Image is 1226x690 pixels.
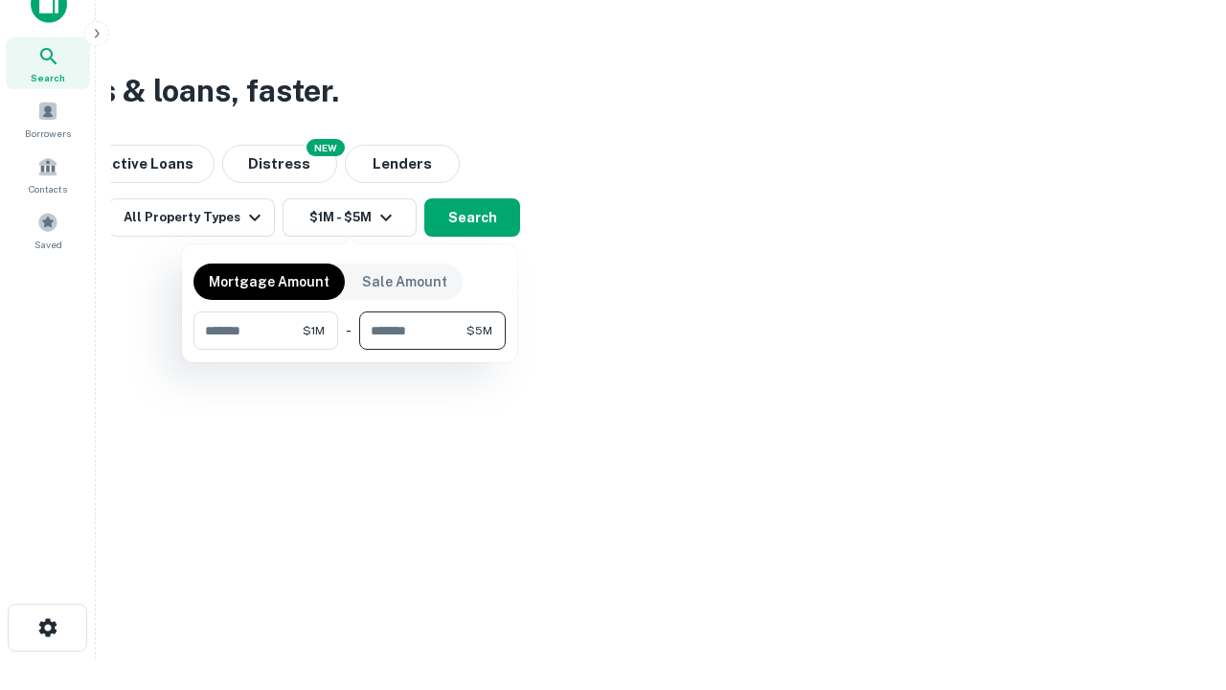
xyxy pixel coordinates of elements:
[1130,537,1226,629] iframe: Chat Widget
[346,311,352,350] div: -
[209,271,329,292] p: Mortgage Amount
[466,322,492,339] span: $5M
[362,271,447,292] p: Sale Amount
[303,322,325,339] span: $1M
